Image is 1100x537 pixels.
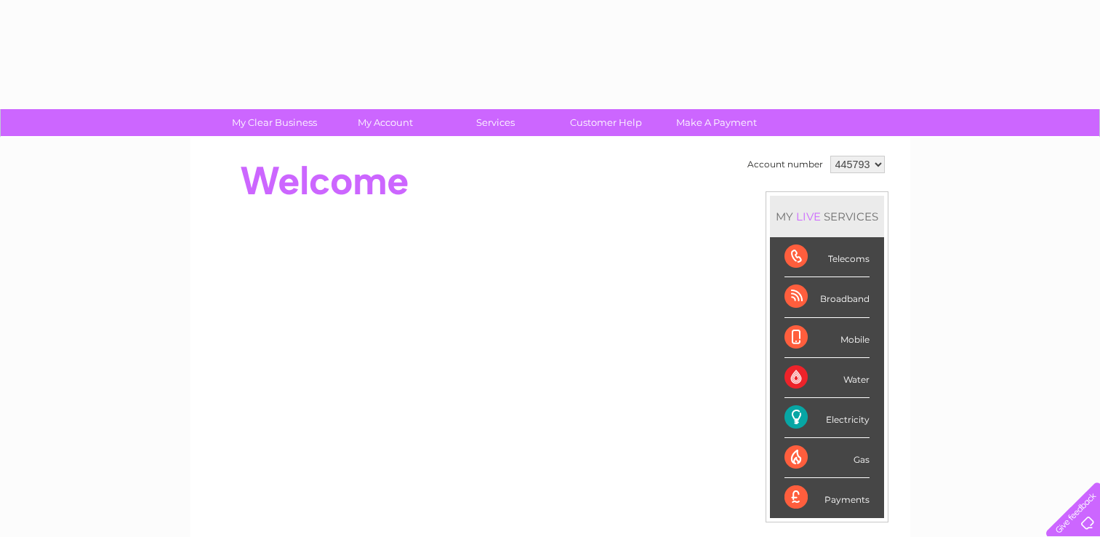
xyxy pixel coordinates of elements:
[784,277,870,317] div: Broadband
[784,438,870,478] div: Gas
[784,237,870,277] div: Telecoms
[325,109,445,136] a: My Account
[214,109,334,136] a: My Clear Business
[784,398,870,438] div: Electricity
[784,478,870,517] div: Payments
[546,109,666,136] a: Customer Help
[770,196,884,237] div: MY SERVICES
[793,210,824,223] div: LIVE
[784,358,870,398] div: Water
[744,152,827,177] td: Account number
[657,109,776,136] a: Make A Payment
[784,318,870,358] div: Mobile
[435,109,555,136] a: Services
